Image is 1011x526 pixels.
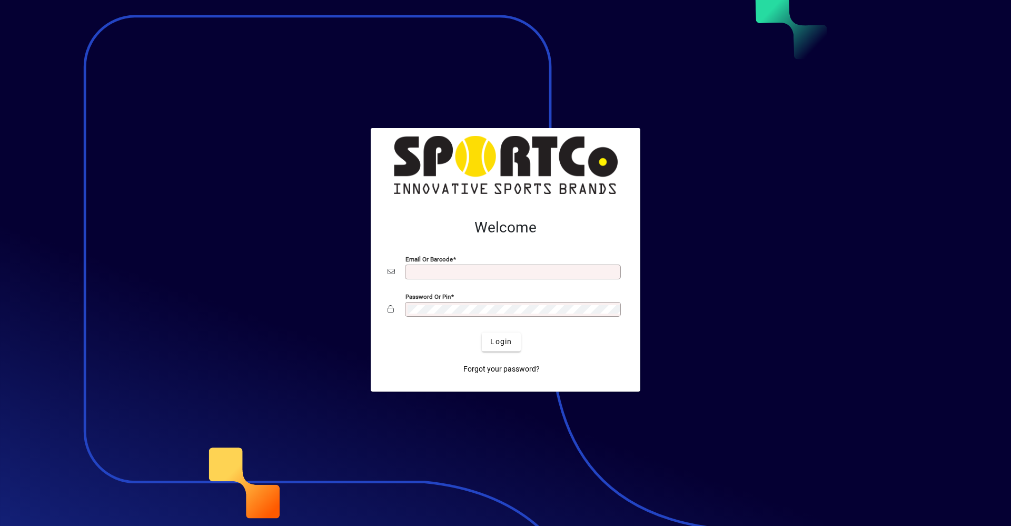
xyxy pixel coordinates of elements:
[459,360,544,379] a: Forgot your password?
[463,364,540,375] span: Forgot your password?
[482,333,520,352] button: Login
[405,255,453,262] mat-label: Email or Barcode
[388,219,623,237] h2: Welcome
[490,336,512,347] span: Login
[405,293,451,300] mat-label: Password or Pin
